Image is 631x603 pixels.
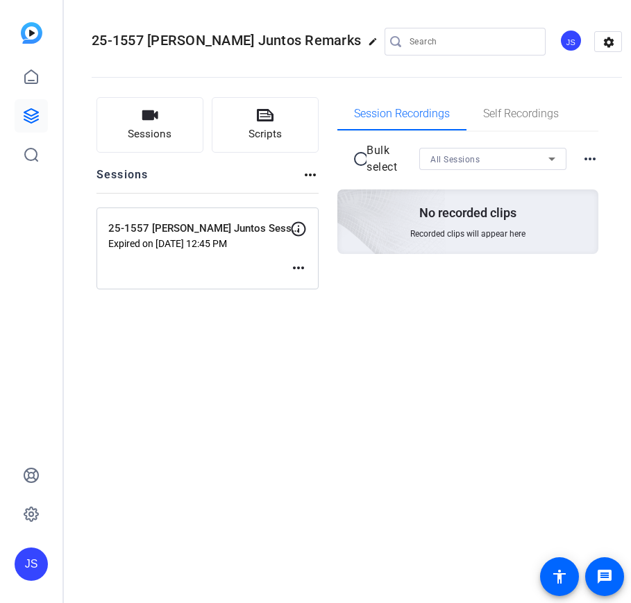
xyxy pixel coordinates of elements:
[96,97,203,153] button: Sessions
[582,151,598,167] mat-icon: more_horiz
[290,260,307,276] mat-icon: more_horiz
[96,167,149,193] h2: Sessions
[560,29,584,53] ngx-avatar: John Stanitz
[483,108,559,119] span: Self Recordings
[15,547,48,581] div: JS
[108,221,299,237] p: 25-1557 [PERSON_NAME] Juntos Session
[128,126,171,142] span: Sessions
[212,97,319,153] button: Scripts
[354,108,450,119] span: Session Recordings
[21,22,42,44] img: blue-gradient.svg
[368,37,385,53] mat-icon: edit
[92,32,361,49] span: 25-1557 [PERSON_NAME] Juntos Remarks
[302,167,319,183] mat-icon: more_horiz
[367,142,404,176] p: Bulk select
[596,568,613,585] mat-icon: message
[249,126,282,142] span: Scripts
[419,205,516,221] p: No recorded clips
[410,33,535,50] input: Search
[551,568,568,585] mat-icon: accessibility
[430,155,480,164] span: All Sessions
[560,29,582,52] div: JS
[410,228,525,239] span: Recorded clips will appear here
[595,32,623,53] mat-icon: settings
[353,151,367,167] mat-icon: radio_button_unchecked
[108,238,290,249] p: Expired on [DATE] 12:45 PM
